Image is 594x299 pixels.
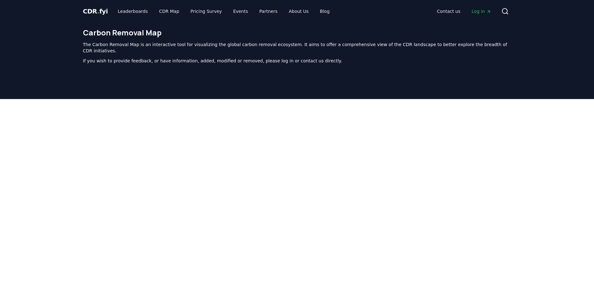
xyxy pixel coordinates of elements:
[154,6,184,17] a: CDR Map
[83,28,511,38] h1: Carbon Removal Map
[113,6,153,17] a: Leaderboards
[83,7,108,16] a: CDR.fyi
[432,6,465,17] a: Contact us
[83,41,511,54] p: The Carbon Removal Map is an interactive tool for visualizing the global carbon removal ecosystem...
[315,6,335,17] a: Blog
[472,8,491,14] span: Log in
[83,58,511,64] p: If you wish to provide feedback, or have information, added, modified or removed, please log in o...
[185,6,227,17] a: Pricing Survey
[228,6,253,17] a: Events
[254,6,282,17] a: Partners
[432,6,496,17] nav: Main
[113,6,334,17] nav: Main
[97,8,99,15] span: .
[467,6,496,17] a: Log in
[284,6,313,17] a: About Us
[83,8,108,15] span: CDR fyi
